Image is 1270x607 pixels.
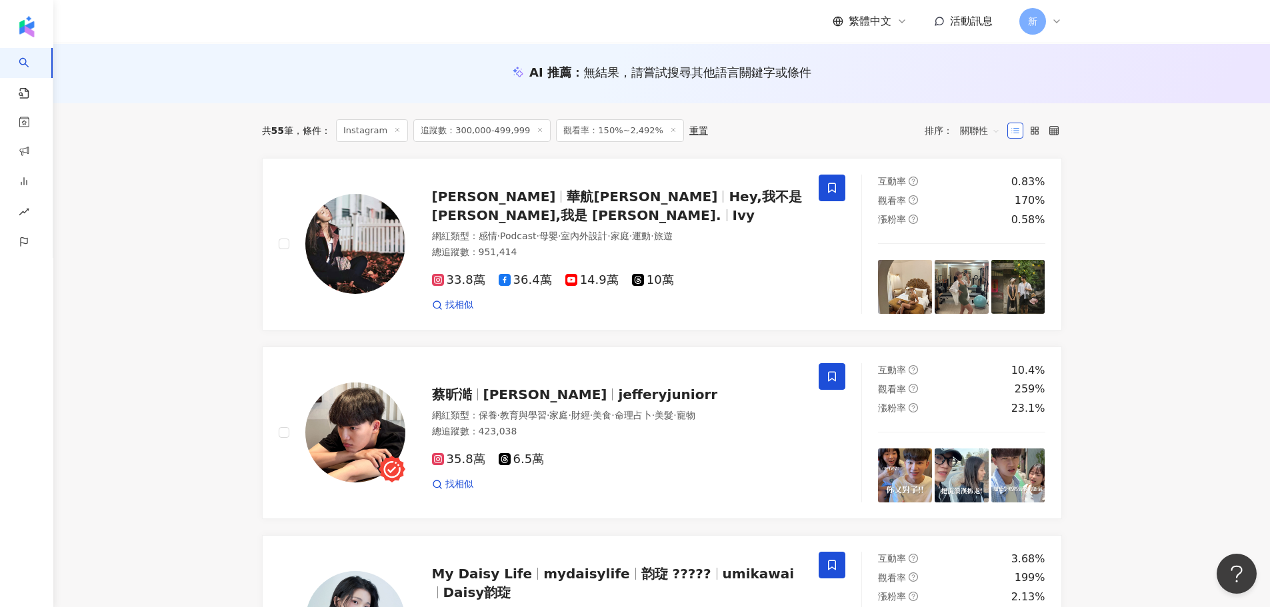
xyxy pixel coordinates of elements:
[499,452,545,466] span: 6.5萬
[565,273,619,287] span: 14.9萬
[432,478,473,491] a: 找相似
[500,231,536,241] span: Podcast
[19,48,45,100] a: search
[632,273,674,287] span: 10萬
[991,260,1045,314] img: post-image
[432,425,803,438] div: 總追蹤數 ： 423,038
[960,120,1000,141] span: 關聯性
[445,478,473,491] span: 找相似
[655,410,673,420] span: 美髮
[1011,552,1045,566] div: 3.68%
[878,176,906,187] span: 互動率
[1011,363,1045,378] div: 10.4%
[262,158,1062,330] a: KOL Avatar[PERSON_NAME]華航[PERSON_NAME]Hey,我不是[PERSON_NAME],我是 [PERSON_NAME].Ivy網紅類型：感情·Podcast·母嬰...
[950,15,993,27] span: 活動訊息
[689,125,708,136] div: 重置
[445,299,473,312] span: 找相似
[909,384,918,393] span: question-circle
[909,403,918,412] span: question-circle
[561,231,607,241] span: 室內外設計
[723,566,795,582] span: umikawai
[590,410,593,420] span: ·
[909,177,918,186] span: question-circle
[16,16,37,37] img: logo icon
[543,566,629,582] span: mydaisylife
[432,189,802,223] span: Hey,我不是[PERSON_NAME],我是 [PERSON_NAME].
[1015,382,1045,396] div: 259%
[497,231,500,241] span: ·
[677,410,695,420] span: 寵物
[611,231,629,241] span: 家庭
[336,119,408,142] span: Instagram
[593,410,611,420] span: 美食
[909,195,918,205] span: question-circle
[925,120,1007,141] div: 排序：
[935,448,989,502] img: post-image
[1028,14,1037,29] span: 新
[641,566,711,582] span: 韵琁 ?????
[1015,570,1045,585] div: 199%
[878,402,906,413] span: 漲粉率
[571,410,590,420] span: 財經
[909,592,918,601] span: question-circle
[432,246,803,259] div: 總追蹤數 ： 951,414
[497,410,500,420] span: ·
[432,386,472,402] span: 蔡昕澔
[878,195,906,206] span: 觀看率
[568,410,571,420] span: ·
[262,346,1062,519] a: KOL Avatar蔡昕澔[PERSON_NAME]jefferyjuniorr網紅類型：保養·教育與學習·家庭·財經·美食·命理占卜·美髮·寵物總追蹤數：423,03835.8萬6.5萬找相似...
[432,452,485,466] span: 35.8萬
[878,384,906,394] span: 觀看率
[909,215,918,224] span: question-circle
[536,231,539,241] span: ·
[499,273,552,287] span: 36.4萬
[654,231,673,241] span: 旅遊
[878,591,906,602] span: 漲粉率
[878,553,906,564] span: 互動率
[432,189,556,205] span: [PERSON_NAME]
[878,448,932,502] img: post-image
[733,207,755,223] span: Ivy
[305,382,405,482] img: KOL Avatar
[558,231,561,241] span: ·
[878,364,906,375] span: 互動率
[567,189,717,205] span: 華航[PERSON_NAME]
[909,365,918,374] span: question-circle
[549,410,568,420] span: 家庭
[262,125,293,136] div: 共 筆
[935,260,989,314] img: post-image
[413,119,551,142] span: 追蹤數：300,000-499,999
[849,14,891,29] span: 繁體中文
[991,448,1045,502] img: post-image
[1011,401,1045,416] div: 23.1%
[673,410,676,420] span: ·
[1011,175,1045,189] div: 0.83%
[611,410,614,420] span: ·
[432,299,473,312] a: 找相似
[652,410,655,420] span: ·
[305,194,405,294] img: KOL Avatar
[556,119,684,142] span: 觀看率：150%~2,492%
[500,410,547,420] span: 教育與學習
[432,230,803,243] div: 網紅類型 ：
[293,125,331,136] span: 條件 ：
[632,231,651,241] span: 運動
[479,231,497,241] span: 感情
[443,584,511,600] span: Daisy韵琁
[909,572,918,582] span: question-circle
[615,410,652,420] span: 命理占卜
[651,231,653,241] span: ·
[909,554,918,563] span: question-circle
[607,231,610,241] span: ·
[483,386,607,402] span: [PERSON_NAME]
[878,572,906,583] span: 觀看率
[1217,554,1257,594] iframe: Help Scout Beacon - Open
[1015,193,1045,208] div: 170%
[529,64,811,81] div: AI 推薦 ：
[271,125,284,136] span: 55
[1011,213,1045,227] div: 0.58%
[878,214,906,225] span: 漲粉率
[479,410,497,420] span: 保養
[547,410,549,420] span: ·
[19,199,29,229] span: rise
